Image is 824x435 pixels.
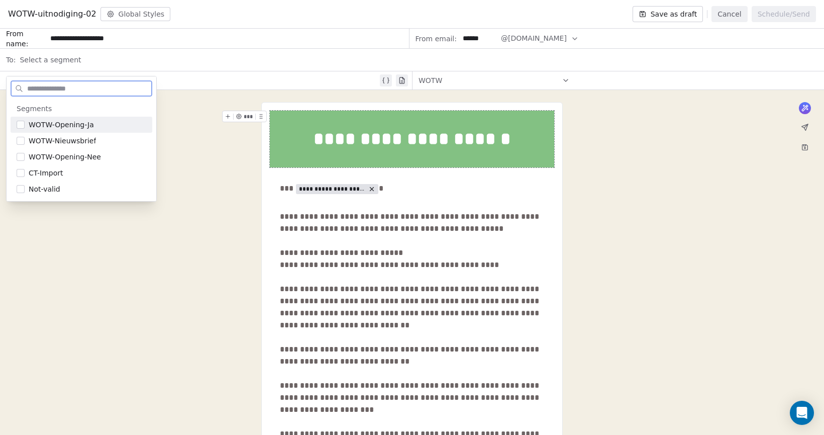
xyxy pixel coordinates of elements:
[8,8,96,20] span: WOTW-uitnodiging-02
[416,34,457,44] span: From email:
[11,101,152,197] div: Suggestions
[501,33,567,44] span: @[DOMAIN_NAME]
[419,75,442,85] span: WOTW
[6,29,46,49] span: From name:
[29,152,101,162] span: WOTW-Opening-Nee
[20,55,81,65] span: Select a segment
[29,168,63,178] span: CT-Import
[29,136,96,146] span: WOTW-Nieuwsbrief
[100,7,171,21] button: Global Styles
[633,6,703,22] button: Save as draft
[6,75,35,89] span: Subject:
[29,184,60,194] span: Not-valid
[6,55,16,65] span: To:
[29,120,94,130] span: WOTW-Opening-Ja
[752,6,816,22] button: Schedule/Send
[711,6,747,22] button: Cancel
[17,104,52,114] span: Segments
